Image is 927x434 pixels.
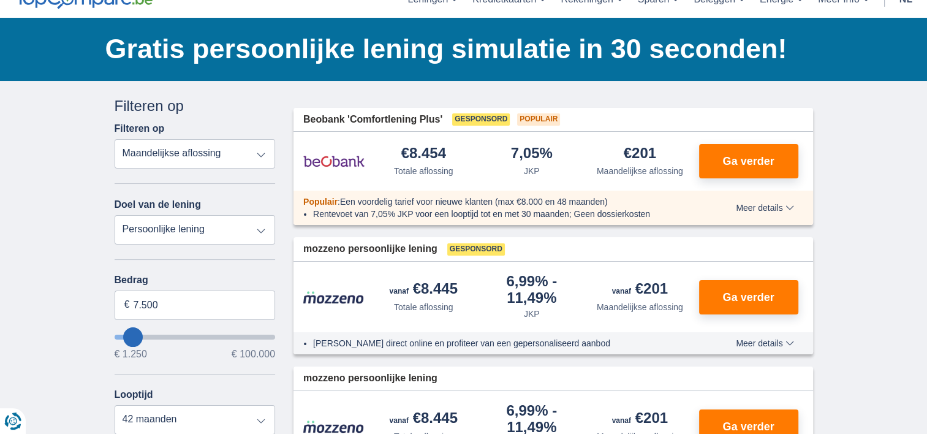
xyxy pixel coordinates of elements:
[313,337,691,349] li: [PERSON_NAME] direct online en profiteer van een gepersonaliseerd aanbod
[612,411,668,428] div: €201
[699,144,798,178] button: Ga verder
[722,292,774,303] span: Ga verder
[303,197,338,207] span: Populair
[722,421,774,432] span: Ga verder
[722,156,774,167] span: Ga verder
[105,30,813,68] h1: Gratis persoonlijke lening simulatie in 30 seconden!
[390,411,458,428] div: €8.445
[115,96,276,116] div: Filteren op
[401,146,446,162] div: €8.454
[115,275,276,286] label: Bedrag
[736,204,793,212] span: Meer details
[303,291,365,304] img: product.pl.alt Mozzeno
[303,146,365,177] img: product.pl.alt Beobank
[727,203,803,213] button: Meer details
[115,349,147,359] span: € 1.250
[115,123,165,134] label: Filteren op
[699,280,798,314] button: Ga verder
[517,113,560,126] span: Populair
[524,165,540,177] div: JKP
[394,301,453,313] div: Totale aflossing
[124,298,130,312] span: €
[597,301,683,313] div: Maandelijkse aflossing
[232,349,275,359] span: € 100.000
[483,274,581,305] div: 6,99%
[313,208,691,220] li: Rentevoet van 7,05% JKP voor een looptijd tot en met 30 maanden; Geen dossierkosten
[612,281,668,299] div: €201
[452,113,510,126] span: Gesponsord
[597,165,683,177] div: Maandelijkse aflossing
[390,281,458,299] div: €8.445
[524,308,540,320] div: JKP
[727,338,803,348] button: Meer details
[115,335,276,340] input: wantToBorrow
[736,339,793,348] span: Meer details
[340,197,608,207] span: Een voordelig tarief voor nieuwe klanten (max €8.000 en 48 maanden)
[303,420,365,433] img: product.pl.alt Mozzeno
[293,196,701,208] div: :
[115,389,153,400] label: Looptijd
[624,146,656,162] div: €201
[511,146,553,162] div: 7,05%
[303,242,437,256] span: mozzeno persoonlijke lening
[115,199,201,210] label: Doel van de lening
[447,243,505,256] span: Gesponsord
[394,165,453,177] div: Totale aflossing
[303,371,437,386] span: mozzeno persoonlijke lening
[303,113,442,127] span: Beobank 'Comfortlening Plus'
